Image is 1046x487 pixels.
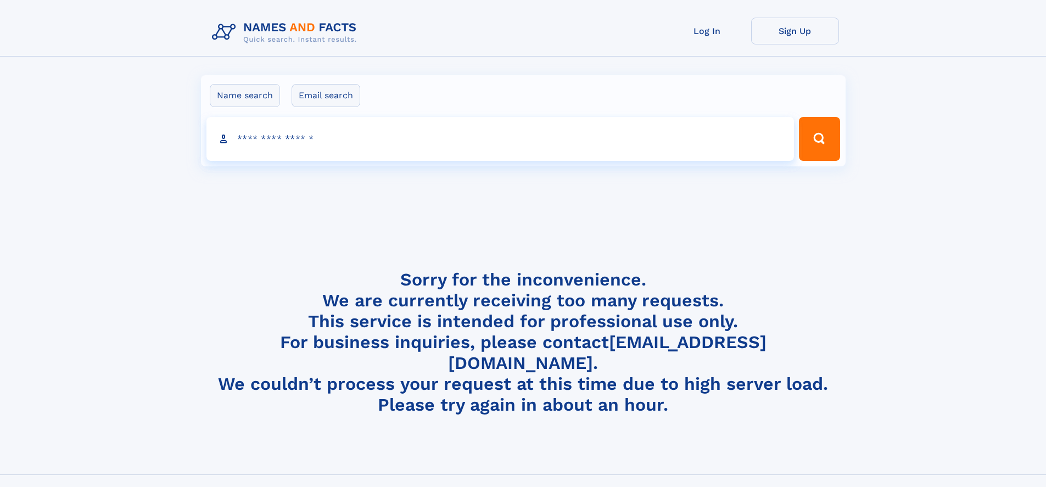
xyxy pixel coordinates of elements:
[208,269,839,416] h4: Sorry for the inconvenience. We are currently receiving too many requests. This service is intend...
[448,332,767,373] a: [EMAIL_ADDRESS][DOMAIN_NAME]
[206,117,795,161] input: search input
[210,84,280,107] label: Name search
[208,18,366,47] img: Logo Names and Facts
[292,84,360,107] label: Email search
[751,18,839,44] a: Sign Up
[663,18,751,44] a: Log In
[799,117,840,161] button: Search Button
